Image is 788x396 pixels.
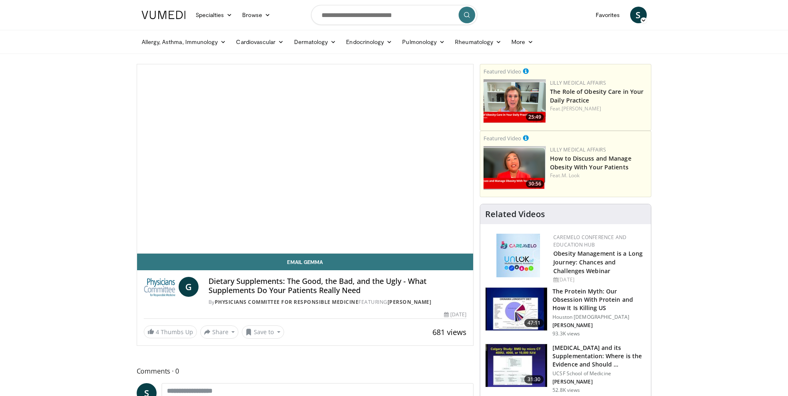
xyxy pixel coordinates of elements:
[289,34,341,50] a: Dermatology
[209,298,466,306] div: By FEATURING
[550,172,648,179] div: Feat.
[432,327,466,337] span: 681 views
[485,344,646,394] a: 31:30 [MEDICAL_DATA] and its Supplementation: Where is the Evidence and Should … UCSF School of M...
[137,34,231,50] a: Allergy, Asthma, Immunology
[388,298,432,306] a: [PERSON_NAME]
[484,79,546,123] a: 25:49
[550,105,648,112] div: Feat.
[552,314,646,320] p: Houston [DEMOGRAPHIC_DATA]
[191,7,238,23] a: Specialties
[444,311,466,318] div: [DATE]
[486,344,547,387] img: 4bb25b40-905e-443e-8e37-83f056f6e86e.150x105_q85_crop-smart_upscale.jpg
[550,154,631,171] a: How to Discuss and Manage Obesity With Your Patients
[484,146,546,190] img: c98a6a29-1ea0-4bd5-8cf5-4d1e188984a7.png.150x105_q85_crop-smart_upscale.png
[484,146,546,190] a: 30:56
[485,209,545,219] h4: Related Videos
[550,146,606,153] a: Lilly Medical Affairs
[552,379,646,385] p: [PERSON_NAME]
[562,105,601,112] a: [PERSON_NAME]
[550,79,606,86] a: Lilly Medical Affairs
[553,234,626,248] a: CaReMeLO Conference and Education Hub
[484,79,546,123] img: e1208b6b-349f-4914-9dd7-f97803bdbf1d.png.150x105_q85_crop-smart_upscale.png
[450,34,506,50] a: Rheumatology
[341,34,397,50] a: Endocrinology
[552,322,646,329] p: [PERSON_NAME]
[179,277,199,297] a: G
[552,387,580,394] p: 52.8K views
[156,328,159,336] span: 4
[552,344,646,369] h3: [MEDICAL_DATA] and its Supplementation: Where is the Evidence and Should …
[397,34,450,50] a: Pulmonology
[591,7,625,23] a: Favorites
[630,7,647,23] a: S
[311,5,477,25] input: Search topics, interventions
[552,287,646,312] h3: The Protein Myth: Our Obsession With Protein and How It Is Killing US
[496,234,540,277] img: 45df64a9-a6de-482c-8a90-ada250f7980c.png.150x105_q85_autocrop_double_scale_upscale_version-0.2.jpg
[215,298,359,306] a: Physicians Committee for Responsible Medicine
[144,325,197,338] a: 4 Thumbs Up
[484,68,521,75] small: Featured Video
[524,319,544,327] span: 47:11
[552,330,580,337] p: 93.3K views
[553,249,643,275] a: Obesity Management is a Long Journey: Chances and Challenges Webinar
[524,375,544,384] span: 31:30
[562,172,580,179] a: M. Look
[526,180,544,188] span: 30:56
[553,276,644,284] div: [DATE]
[144,277,175,297] img: Physicians Committee for Responsible Medicine
[142,11,186,19] img: VuMedi Logo
[486,288,547,331] img: b7b8b05e-5021-418b-a89a-60a270e7cf82.150x105_q85_crop-smart_upscale.jpg
[137,64,474,254] video-js: Video Player
[242,325,284,339] button: Save to
[552,370,646,377] p: UCSF School of Medicine
[526,113,544,121] span: 25:49
[137,254,474,270] a: Email Gemma
[231,34,289,50] a: Cardiovascular
[550,88,643,104] a: The Role of Obesity Care in Your Daily Practice
[200,325,239,339] button: Share
[506,34,538,50] a: More
[484,134,521,142] small: Featured Video
[137,366,474,376] span: Comments 0
[485,287,646,337] a: 47:11 The Protein Myth: Our Obsession With Protein and How It Is Killing US Houston [DEMOGRAPHIC_...
[209,277,466,295] h4: Dietary Supplements: The Good, the Bad, and the Ugly - What Supplements Do Your Patients Really Need
[237,7,275,23] a: Browse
